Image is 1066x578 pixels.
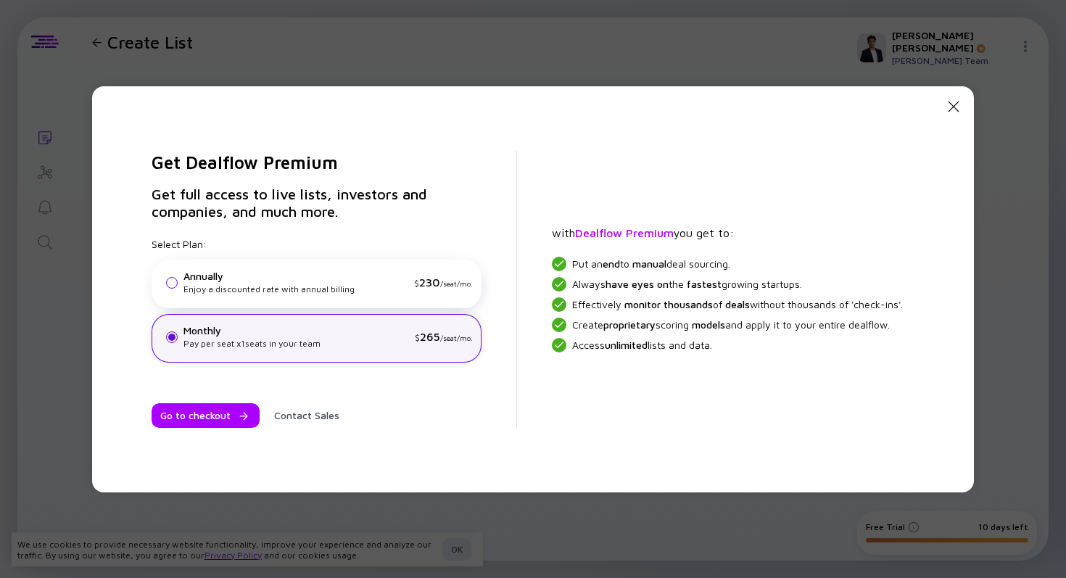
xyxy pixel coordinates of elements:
span: /seat/mo. [440,279,473,288]
div: Annually [183,270,408,283]
span: Always the growing startups. [572,278,802,290]
div: Monthly [183,324,409,337]
div: $ [415,330,473,344]
span: fastest [687,278,722,290]
h2: Get Dealflow Premium [152,151,482,174]
span: with you get to: [552,226,734,239]
span: unlimited [605,339,648,351]
div: $ [414,276,473,290]
span: have eyes on [606,278,669,290]
span: 265 [420,330,440,343]
span: Effectively of without thousands of 'check-ins'. [572,298,903,310]
span: Create scoring and apply it to your entire dealflow. [572,318,890,331]
span: models [692,318,725,331]
span: /seat/mo. [440,334,473,342]
div: Pay per seat x 1 seats in your team [183,337,409,350]
div: Select Plan: [152,238,482,363]
span: manual [632,257,666,270]
span: deals [725,298,750,310]
span: Dealflow Premium [575,226,674,239]
h3: Get full access to live lists, investors and companies, and much more. [152,186,482,220]
span: monitor thousands [624,298,713,310]
span: end [603,257,620,270]
button: Contact Sales [265,403,348,428]
span: 230 [419,276,440,289]
span: proprietary [603,318,656,331]
span: Put an to deal sourcing. [572,257,730,270]
button: Go to checkout [152,403,260,428]
span: Access lists and data. [572,339,712,351]
div: Enjoy a discounted rate with annual billing [183,283,408,296]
